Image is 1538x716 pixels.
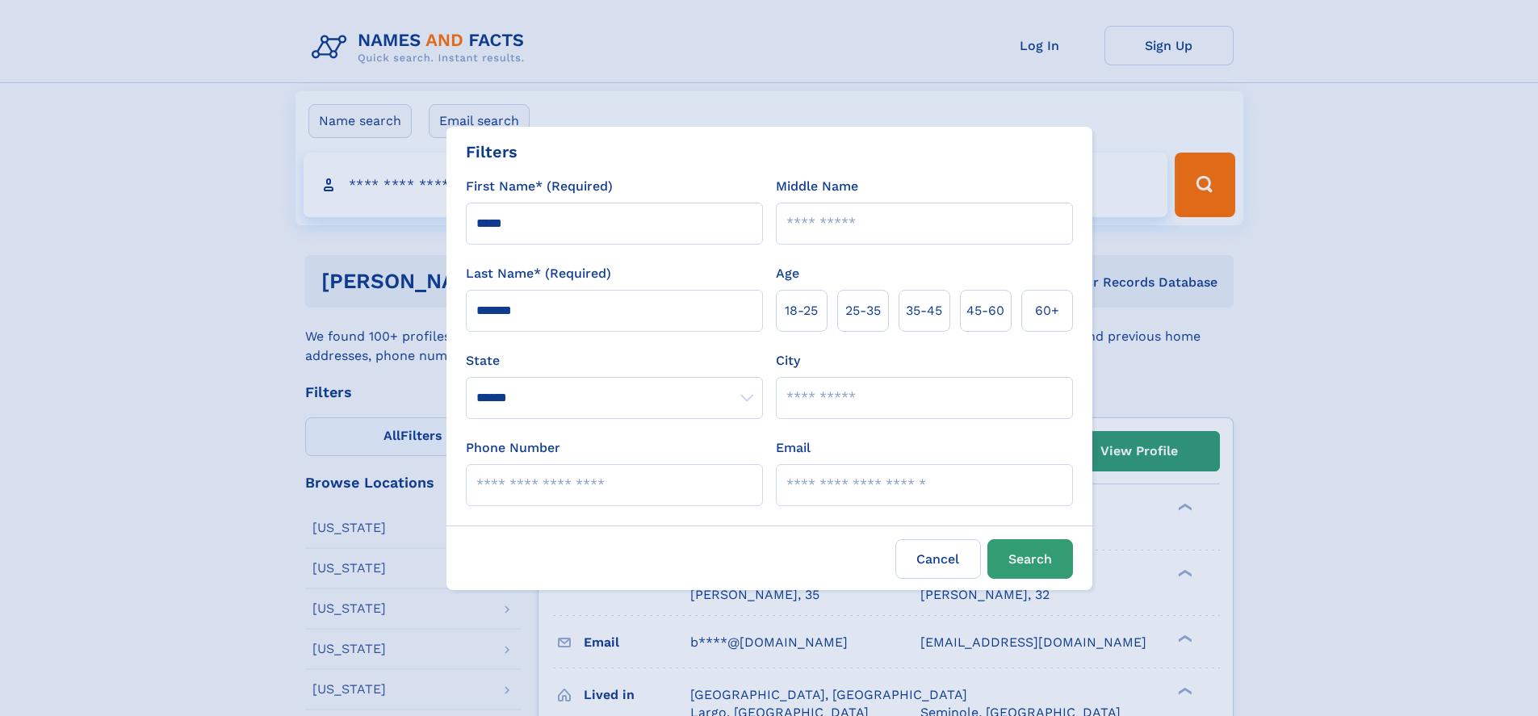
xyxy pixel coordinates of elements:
[466,264,611,283] label: Last Name* (Required)
[776,264,799,283] label: Age
[466,438,560,458] label: Phone Number
[906,301,942,320] span: 35‑45
[1035,301,1059,320] span: 60+
[776,351,800,371] label: City
[776,438,811,458] label: Email
[776,177,858,196] label: Middle Name
[987,539,1073,579] button: Search
[845,301,881,320] span: 25‑35
[466,140,518,164] div: Filters
[966,301,1004,320] span: 45‑60
[466,177,613,196] label: First Name* (Required)
[785,301,818,320] span: 18‑25
[895,539,981,579] label: Cancel
[466,351,763,371] label: State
